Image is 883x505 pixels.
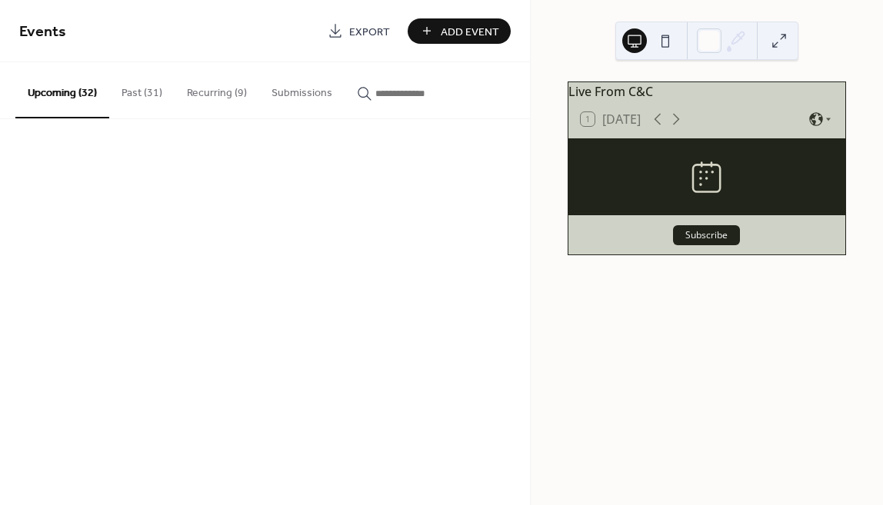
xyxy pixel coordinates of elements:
button: Upcoming (32) [15,62,109,118]
span: Events [19,17,66,47]
button: Past (31) [109,62,175,117]
span: Add Event [441,24,499,40]
button: Submissions [259,62,345,117]
a: Export [316,18,402,44]
button: Add Event [408,18,511,44]
span: Export [349,24,390,40]
button: Subscribe [673,225,740,245]
button: Recurring (9) [175,62,259,117]
div: Live From C&C [568,82,845,101]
